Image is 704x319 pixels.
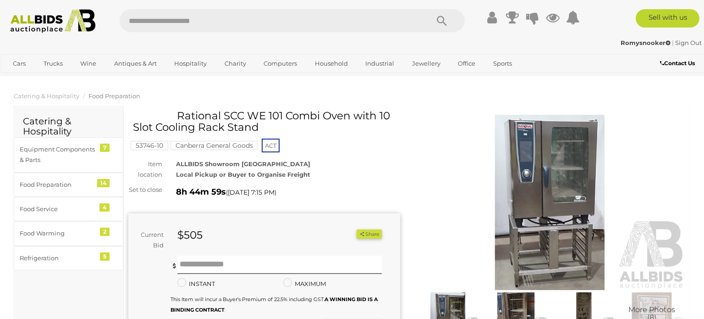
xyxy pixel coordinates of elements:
[133,110,398,134] h1: Rational SCC WE 101 Combi Oven with 10 Slot Cooling Rack Stand
[14,246,123,270] a: Refrigeration 5
[14,197,123,221] a: Food Service 4
[121,159,169,180] div: Item location
[177,229,203,241] strong: $505
[621,39,671,46] strong: Romysnooker
[219,56,252,71] a: Charity
[672,39,674,46] span: |
[359,56,400,71] a: Industrial
[131,141,168,150] mark: 53746-10
[283,279,326,289] label: MAXIMUM
[100,144,110,152] div: 7
[258,56,303,71] a: Computers
[99,203,110,212] div: 4
[452,56,481,71] a: Office
[168,56,213,71] a: Hospitality
[419,9,465,32] button: Search
[5,9,101,33] img: Allbids.com.au
[621,39,672,46] a: Romysnooker
[128,229,170,251] div: Current Bid
[636,9,699,28] a: Sell with us
[14,173,123,197] a: Food Preparation 14
[346,229,355,239] li: Watch this item
[20,228,95,239] div: Food Warming
[660,60,695,67] b: Contact Us
[20,144,95,166] div: Equipment Components & Parts
[262,139,280,152] span: ACT
[357,229,382,239] button: Share
[38,56,69,71] a: Trucks
[176,171,310,178] strong: Local Pickup or Buyer to Organise Freight
[177,279,215,289] label: INSTANT
[23,116,114,136] h2: Catering & Hospitality
[176,160,310,168] strong: ALLBIDS Showroom [GEOGRAPHIC_DATA]
[176,187,226,197] strong: 8h 44m 59s
[100,228,110,236] div: 2
[20,179,95,190] div: Food Preparation
[121,185,169,195] div: Set to close
[170,296,378,313] small: This Item will incur a Buyer's Premium of 22.5% including GST.
[170,141,258,150] mark: Canberra General Goods
[88,92,140,100] a: Food Preparation
[414,115,686,290] img: Rational SCC WE 101 Combi Oven with 10 Slot Cooling Rack Stand
[228,188,275,196] span: [DATE] 7:15 PM
[170,142,258,149] a: Canberra General Goods
[131,142,168,149] a: 53746-10
[675,39,702,46] a: Sign Out
[309,56,354,71] a: Household
[226,189,276,196] span: ( )
[7,56,32,71] a: Cars
[100,252,110,261] div: 5
[660,58,697,68] a: Contact Us
[7,72,84,87] a: [GEOGRAPHIC_DATA]
[14,137,123,173] a: Equipment Components & Parts 7
[108,56,163,71] a: Antiques & Art
[14,221,123,246] a: Food Warming 2
[20,253,95,263] div: Refrigeration
[97,179,110,187] div: 14
[74,56,102,71] a: Wine
[14,92,79,100] a: Catering & Hospitality
[20,204,95,214] div: Food Service
[406,56,446,71] a: Jewellery
[487,56,518,71] a: Sports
